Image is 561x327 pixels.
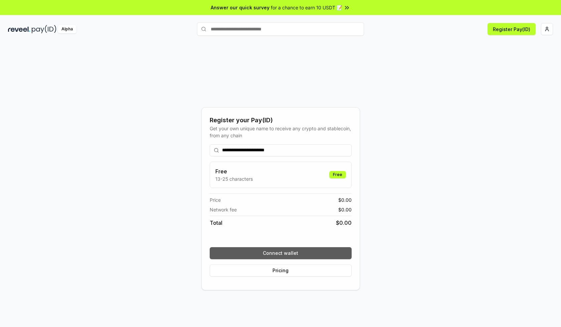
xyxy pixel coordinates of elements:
button: Register Pay(ID) [488,23,536,35]
span: Price [210,196,221,203]
div: Free [329,171,346,178]
img: pay_id [32,25,56,33]
span: for a chance to earn 10 USDT 📝 [271,4,342,11]
p: 13-25 characters [215,175,253,182]
span: Answer our quick survey [211,4,269,11]
div: Alpha [58,25,76,33]
div: Register your Pay(ID) [210,116,352,125]
button: Connect wallet [210,247,352,259]
img: reveel_dark [8,25,30,33]
span: $ 0.00 [338,196,352,203]
button: Pricing [210,265,352,277]
span: Network fee [210,206,237,213]
span: $ 0.00 [338,206,352,213]
span: Total [210,219,222,227]
span: $ 0.00 [336,219,352,227]
div: Get your own unique name to receive any crypto and stablecoin, from any chain [210,125,352,139]
h3: Free [215,167,253,175]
